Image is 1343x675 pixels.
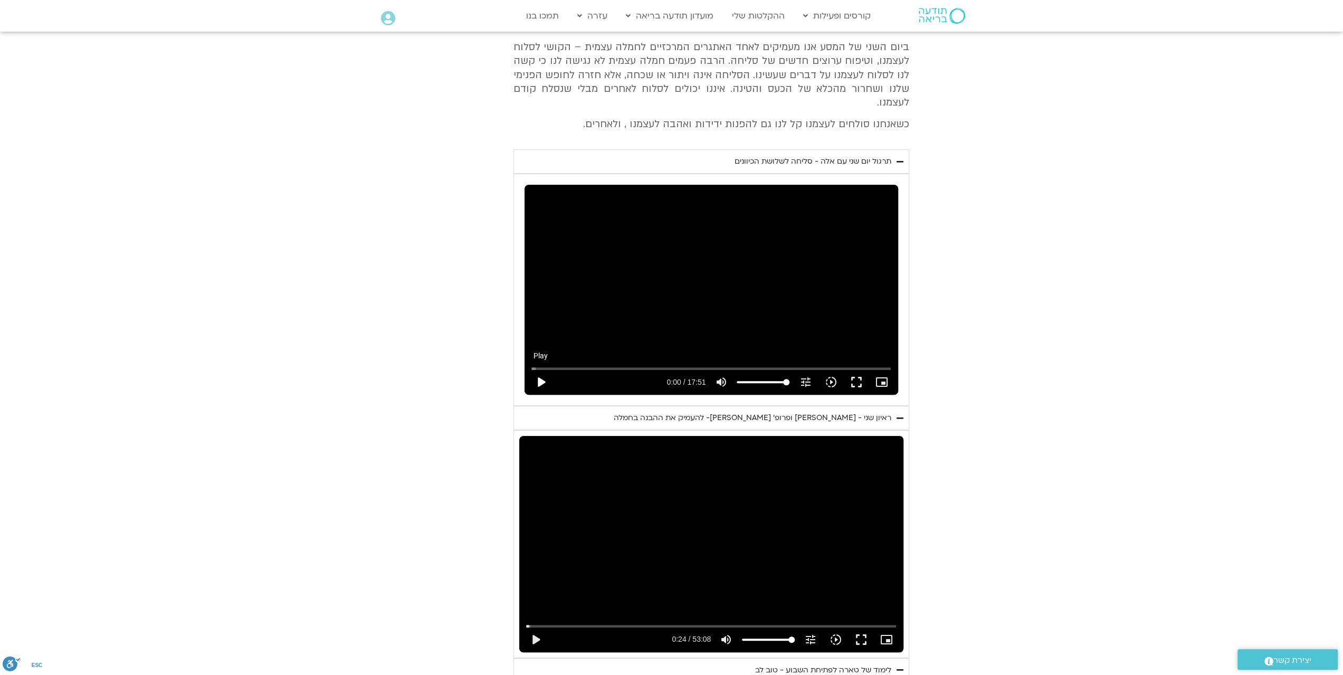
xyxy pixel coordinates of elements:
[513,406,909,430] summary: ראיון שני - [PERSON_NAME] ופרופ׳ [PERSON_NAME]- להעמיק את ההבנה בחמלה
[919,8,965,24] img: תודעה בריאה
[572,6,613,26] a: עזרה
[513,149,909,174] summary: תרגול יום שני עם אלה - סליחה לשלושת הכיוונים
[798,6,876,26] a: קורסים ופעילות
[727,6,790,26] a: ההקלטות שלי
[513,40,909,110] span: ביום השני של המסע אנו מעמיקים לאחד האתגרים המרכזיים לחמלה עצמית – הקושי לסלוח לעצמנו, וטיפוח ערוצ...
[513,117,909,131] p: כשאנחנו סולחים לעצמנו קל לנו גם להפנות ידידות ואהבה לעצמנו , ולאחרים.
[521,6,564,26] a: תמכו בנו
[1237,649,1338,670] a: יצירת קשר
[614,412,891,424] div: ראיון שני - [PERSON_NAME] ופרופ׳ [PERSON_NAME]- להעמיק את ההבנה בחמלה
[1273,653,1311,668] span: יצירת קשר
[621,6,719,26] a: מועדון תודעה בריאה
[735,155,891,168] div: תרגול יום שני עם אלה - סליחה לשלושת הכיוונים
